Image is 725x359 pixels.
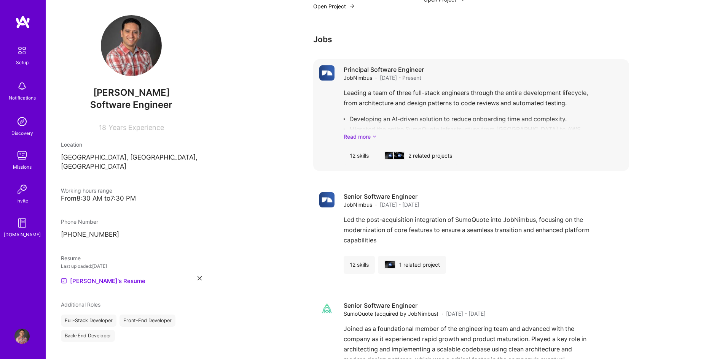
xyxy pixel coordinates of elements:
a: User Avatar [13,329,32,344]
div: Missions [13,163,32,171]
div: Setup [16,59,29,66]
img: cover [394,152,404,160]
img: logo [15,15,30,29]
span: · [441,310,443,318]
div: Discovery [11,129,33,137]
span: [DATE] - [DATE] [446,310,486,318]
span: SumoQuote (acquired by JobNimbus) [344,310,438,318]
span: [DATE] - Present [380,74,421,82]
div: Last uploaded: [DATE] [61,262,202,270]
div: From 8:30 AM to 7:30 PM [61,195,202,202]
img: setup [14,43,30,59]
span: [PERSON_NAME] [61,87,202,98]
img: Company logo [389,263,392,266]
img: User Avatar [101,15,162,76]
img: bell [14,79,30,94]
p: [GEOGRAPHIC_DATA], [GEOGRAPHIC_DATA], [GEOGRAPHIC_DATA] [61,153,202,171]
span: Working hours range [61,187,112,194]
i: icon Close [198,276,202,280]
span: · [375,74,377,82]
h4: Senior Software Engineer [344,301,486,310]
img: discovery [14,114,30,129]
p: [PHONE_NUMBER] [61,230,202,239]
span: JobNimbus [344,74,372,82]
div: Notifications [9,94,36,102]
img: Resume [61,278,67,284]
img: Company logo [398,154,401,157]
img: guide book [14,215,30,231]
span: · [375,201,377,209]
span: Additional Roles [61,301,100,308]
div: 12 skills [344,256,375,274]
span: Phone Number [61,218,98,225]
span: Resume [61,255,81,261]
span: [DATE] - [DATE] [380,201,419,209]
div: Back-End Developer [61,330,115,342]
div: Front-End Developer [120,315,175,327]
div: 1 related project [378,256,446,274]
img: cover [385,261,395,269]
img: Company logo [319,301,335,316]
div: [DOMAIN_NAME] [4,231,41,239]
img: arrow-right [349,3,355,9]
h3: Jobs [313,35,629,44]
h4: Senior Software Engineer [344,192,419,201]
img: teamwork [14,148,30,163]
div: 2 related projects [378,147,458,165]
i: icon ArrowDownSecondaryDark [372,133,377,141]
div: Full-Stack Developer [61,315,116,327]
img: Company logo [319,65,335,81]
img: Invite [14,182,30,197]
div: 12 skills [344,147,375,165]
a: [PERSON_NAME]'s Resume [61,276,145,285]
span: 18 [99,123,106,131]
div: Invite [16,197,28,205]
img: User Avatar [14,329,30,344]
div: Location [61,141,202,149]
h4: Principal Software Engineer [344,65,424,74]
img: Company logo [389,154,392,157]
img: Company logo [319,192,335,207]
span: Years Experience [108,123,164,131]
span: JobNimbus [344,201,372,209]
button: Open Project [313,2,355,10]
img: cover [385,152,395,160]
span: Software Engineer [90,99,172,110]
a: Read more [344,133,623,141]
